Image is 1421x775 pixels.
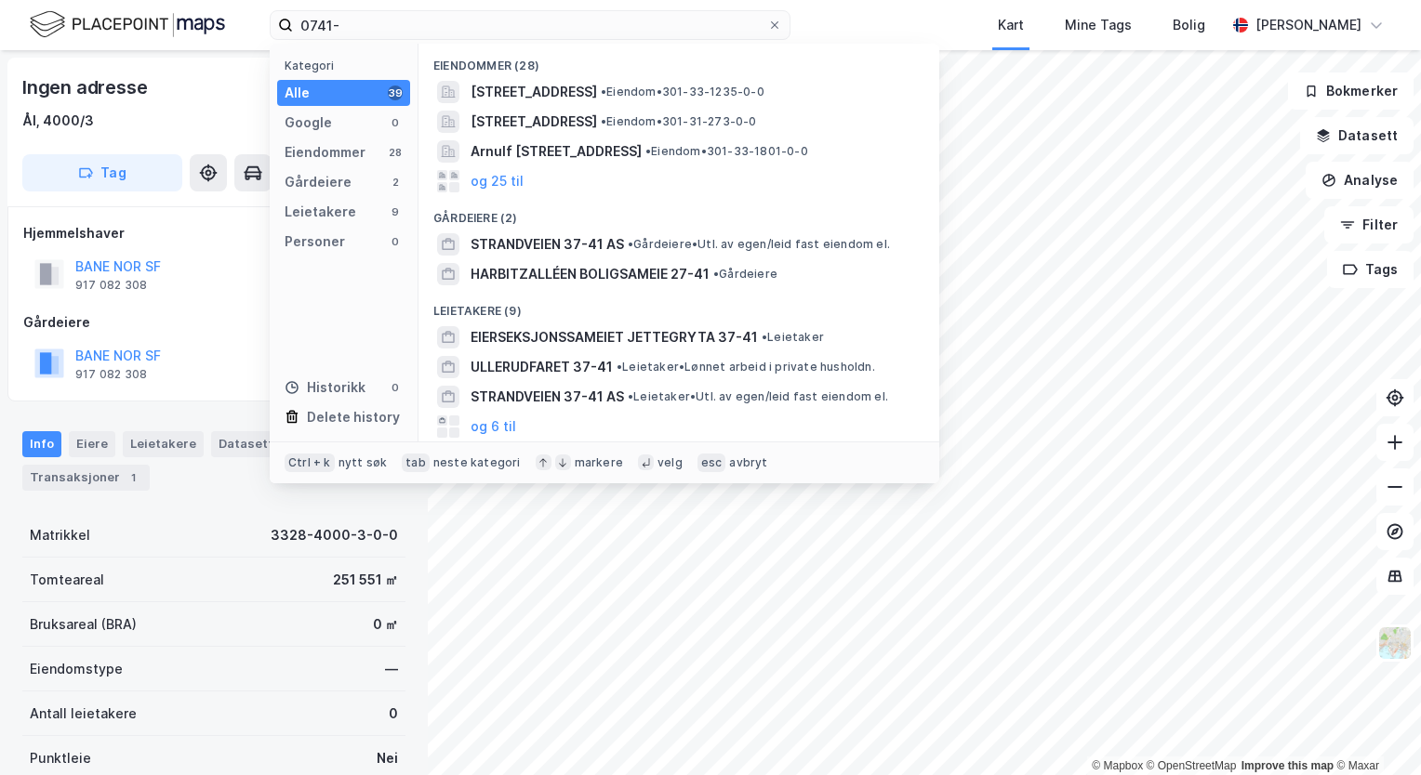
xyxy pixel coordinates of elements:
[1300,117,1414,154] button: Datasett
[293,11,767,39] input: Søk på adresse, matrikkel, gårdeiere, leietakere eller personer
[22,465,150,491] div: Transaksjoner
[75,367,147,382] div: 917 082 308
[285,201,356,223] div: Leietakere
[285,112,332,134] div: Google
[23,222,405,244] div: Hjemmelshaver
[307,406,400,428] div: Delete history
[30,8,225,41] img: logo.f888ab2527a4732fd821a326f86c7f29.svg
[1328,686,1421,775] div: Kontrollprogram for chat
[22,431,61,457] div: Info
[628,389,888,404] span: Leietaker • Utl. av egen/leid fast eiendom el.
[645,144,808,159] span: Eiendom • 301-33-1801-0-0
[1377,625,1413,661] img: Z
[1092,759,1143,772] a: Mapbox
[388,115,403,130] div: 0
[471,386,624,408] span: STRANDVEIEN 37-41 AS
[471,140,642,163] span: Arnulf [STREET_ADDRESS]
[388,234,403,249] div: 0
[713,267,777,282] span: Gårdeiere
[575,455,623,470] div: markere
[75,278,147,293] div: 917 082 308
[1065,14,1132,36] div: Mine Tags
[471,111,597,133] span: [STREET_ADDRESS]
[123,431,204,457] div: Leietakere
[22,154,182,191] button: Tag
[628,389,633,403] span: •
[645,144,651,158] span: •
[22,110,94,132] div: Ål, 4000/3
[471,356,613,378] span: ULLERUDFARET 37-41
[471,233,624,256] span: STRANDVEIEN 37-41 AS
[124,468,142,487] div: 1
[30,613,137,636] div: Bruksareal (BRA)
[471,170,524,192] button: og 25 til
[433,455,521,470] div: neste kategori
[617,360,622,374] span: •
[285,82,310,104] div: Alle
[418,44,939,77] div: Eiendommer (28)
[762,330,767,344] span: •
[30,703,137,725] div: Antall leietakere
[697,453,726,472] div: esc
[601,114,606,128] span: •
[388,85,403,100] div: 39
[285,59,410,72] div: Kategori
[271,524,398,546] div: 3328-4000-3-0-0
[617,360,875,374] span: Leietaker • Lønnet arbeid i private husholdn.
[388,204,403,219] div: 9
[373,613,398,636] div: 0 ㎡
[1328,686,1421,775] iframe: Chat Widget
[285,230,345,253] div: Personer
[23,311,405,334] div: Gårdeiere
[1147,759,1237,772] a: OpenStreetMap
[30,524,90,546] div: Matrikkel
[1173,14,1205,36] div: Bolig
[285,376,365,399] div: Historikk
[1242,759,1334,772] a: Improve this map
[1288,72,1414,110] button: Bokmerker
[729,455,767,470] div: avbryt
[418,289,939,322] div: Leietakere (9)
[377,747,398,769] div: Nei
[388,380,403,395] div: 0
[628,237,890,252] span: Gårdeiere • Utl. av egen/leid fast eiendom el.
[211,431,281,457] div: Datasett
[1324,206,1414,243] button: Filter
[402,453,430,472] div: tab
[1306,162,1414,199] button: Analyse
[285,453,335,472] div: Ctrl + k
[69,431,115,457] div: Eiere
[601,85,764,99] span: Eiendom • 301-33-1235-0-0
[657,455,683,470] div: velg
[339,455,388,470] div: nytt søk
[601,85,606,99] span: •
[471,81,597,103] span: [STREET_ADDRESS]
[471,326,758,348] span: EIERSEKSJONSSAMEIET JETTEGRYTA 37-41
[30,747,91,769] div: Punktleie
[471,415,516,438] button: og 6 til
[389,703,398,725] div: 0
[388,175,403,190] div: 2
[30,658,123,680] div: Eiendomstype
[30,569,104,591] div: Tomteareal
[628,237,633,251] span: •
[601,114,757,129] span: Eiendom • 301-31-273-0-0
[388,145,403,160] div: 28
[471,263,710,285] span: HARBITZALLÉEN BOLIGSAMEIE 27-41
[418,196,939,230] div: Gårdeiere (2)
[998,14,1024,36] div: Kart
[22,72,151,102] div: Ingen adresse
[762,330,824,345] span: Leietaker
[285,171,352,193] div: Gårdeiere
[385,658,398,680] div: —
[285,141,365,164] div: Eiendommer
[1255,14,1361,36] div: [PERSON_NAME]
[333,569,398,591] div: 251 551 ㎡
[1327,251,1414,288] button: Tags
[713,267,719,281] span: •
